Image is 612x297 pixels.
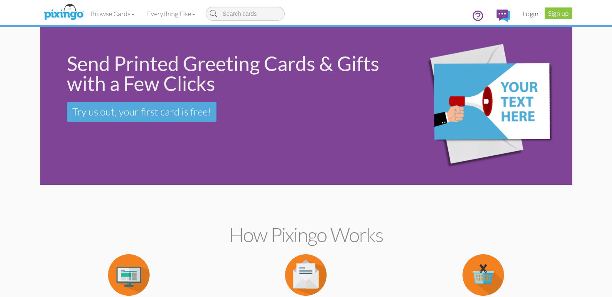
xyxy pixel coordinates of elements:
[516,3,545,24] a: Login
[108,254,150,296] img: item.alt
[545,7,572,19] a: Sign up
[84,3,141,24] a: Browse Cards
[496,10,510,22] img: comments.svg
[399,29,570,183] img: eb544e90-0942-4412-bfe0-c610d3f4da7c.png
[72,106,211,118] span: Try us out, your first card is free!
[285,254,327,296] img: item.alt
[67,54,388,93] div: Send Printed Greeting Cards & Gifts with a Few Clicks
[55,224,558,246] h2: How Pixingo works
[67,102,216,122] a: Try us out, your first card is free!
[141,3,202,24] a: Everything Else
[206,7,285,21] input: Search cards
[462,254,504,296] img: item.alt
[42,2,86,23] img: pixingo logo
